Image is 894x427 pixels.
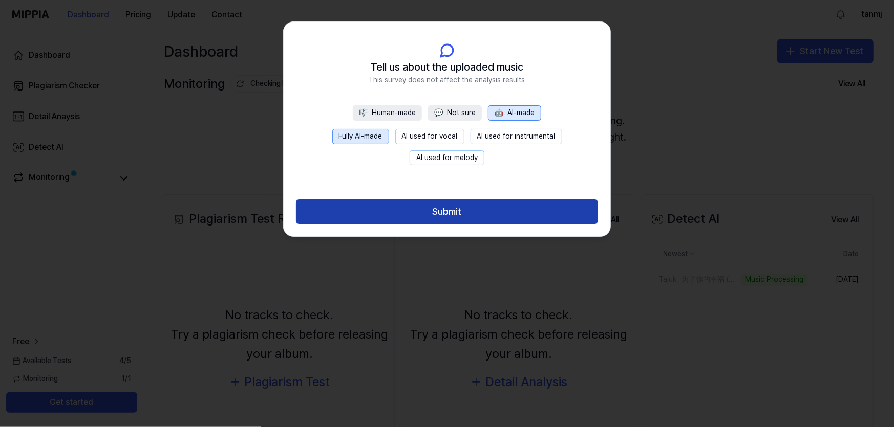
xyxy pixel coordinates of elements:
span: This survey does not affect the analysis results [369,75,525,85]
button: 🎼Human-made [353,105,422,121]
span: Tell us about the uploaded music [371,59,523,75]
span: 💬 [434,108,443,117]
button: AI used for vocal [395,129,464,144]
button: 🤖AI-made [488,105,541,121]
span: 🎼 [359,108,368,117]
button: 💬Not sure [428,105,482,121]
button: Fully AI-made [332,129,389,144]
button: Submit [296,199,598,224]
button: AI used for instrumental [471,129,562,144]
span: 🤖 [495,108,503,117]
button: AI used for melody [410,150,484,166]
